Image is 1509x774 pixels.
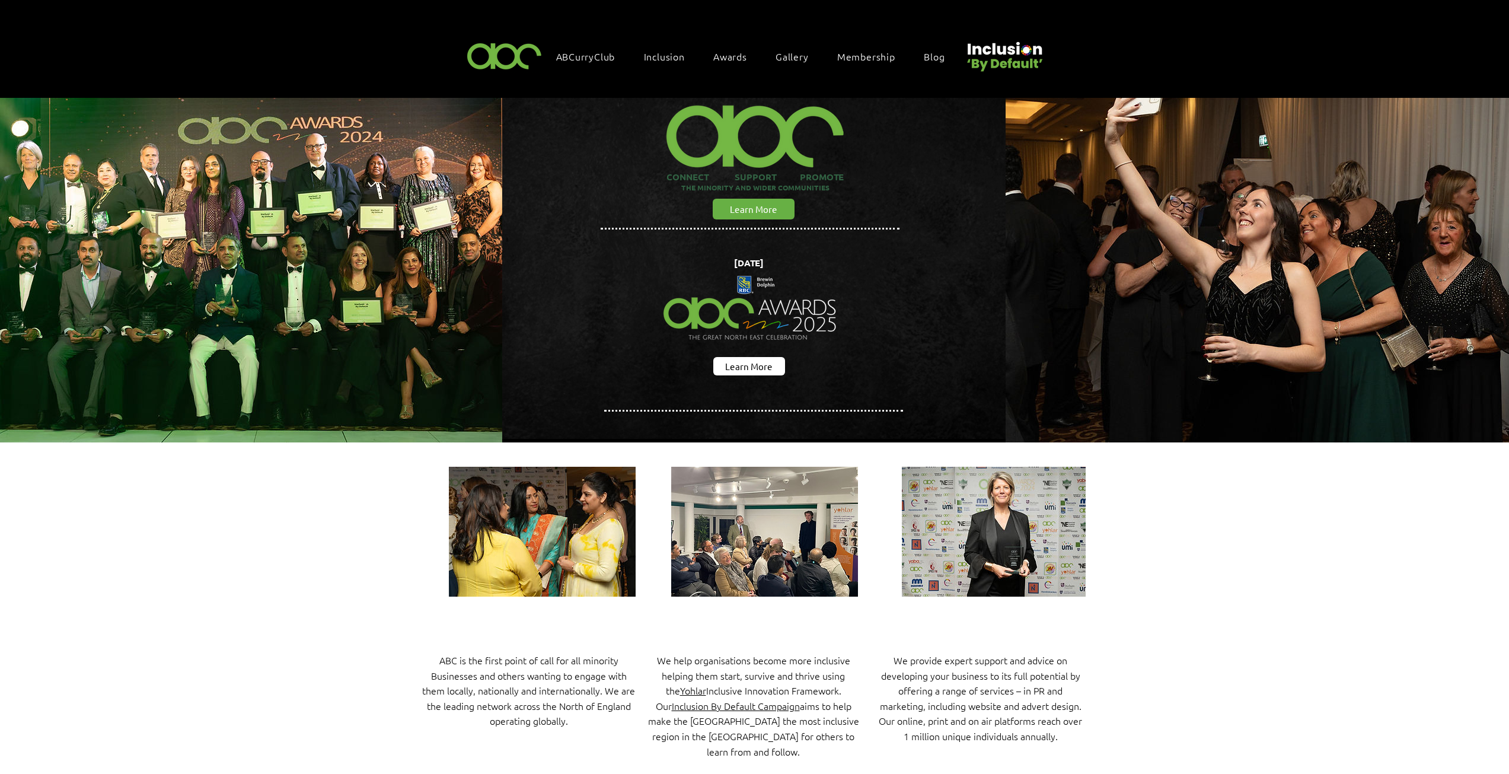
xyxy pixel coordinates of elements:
img: ABCAwards2024-09595.jpg [449,467,636,597]
span: CONNECT SUPPORT PROMOTE [666,171,844,183]
img: abc background hero black.png [502,98,1006,439]
span: Membership [837,50,895,63]
span: Our aims to help make the [GEOGRAPHIC_DATA] the most inclusive region in the [GEOGRAPHIC_DATA] fo... [648,699,859,758]
span: Blog [924,50,945,63]
span: Learn More [725,360,773,372]
a: Inclusion By Default Campaign [672,699,800,712]
span: Inclusion [644,50,685,63]
img: ABC-Logo-Blank-Background-01-01-2_edited.png [660,90,850,171]
img: ABCAwards2024-00042-Enhanced-NR.jpg [902,467,1086,597]
a: Learn More [713,357,785,375]
div: Awards [707,44,765,69]
span: ABCurryClub [556,50,615,63]
a: Learn More [713,199,795,219]
nav: Site [550,44,963,69]
span: We provide expert support and advice on developing your business to its full potential by offerin... [879,654,1082,743]
img: Untitled design (22).png [963,32,1045,73]
a: Membership [831,44,913,69]
a: Blog [918,44,962,69]
img: Northern Insights Double Pager Apr 2025.png [653,254,848,363]
img: ABC-Logo-Blank-Background-01-01-2.png [464,38,545,73]
img: IMG-20230119-WA0022.jpg [671,467,858,597]
span: [DATE] [734,257,764,269]
div: Inclusion [638,44,703,69]
span: Awards [713,50,747,63]
a: Yohlar [680,684,706,697]
a: ABCurryClub [550,44,633,69]
span: We help organisations become more inclusive helping them start, survive and thrive using the Incl... [657,654,850,697]
span: Gallery [776,50,809,63]
span: ABC is the first point of call for all minority Businesses and others wanting to engage with them... [422,654,635,727]
a: Gallery [770,44,827,69]
span: Learn More [730,203,777,215]
span: THE MINORITY AND WIDER COMMUNITIES [681,183,830,192]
